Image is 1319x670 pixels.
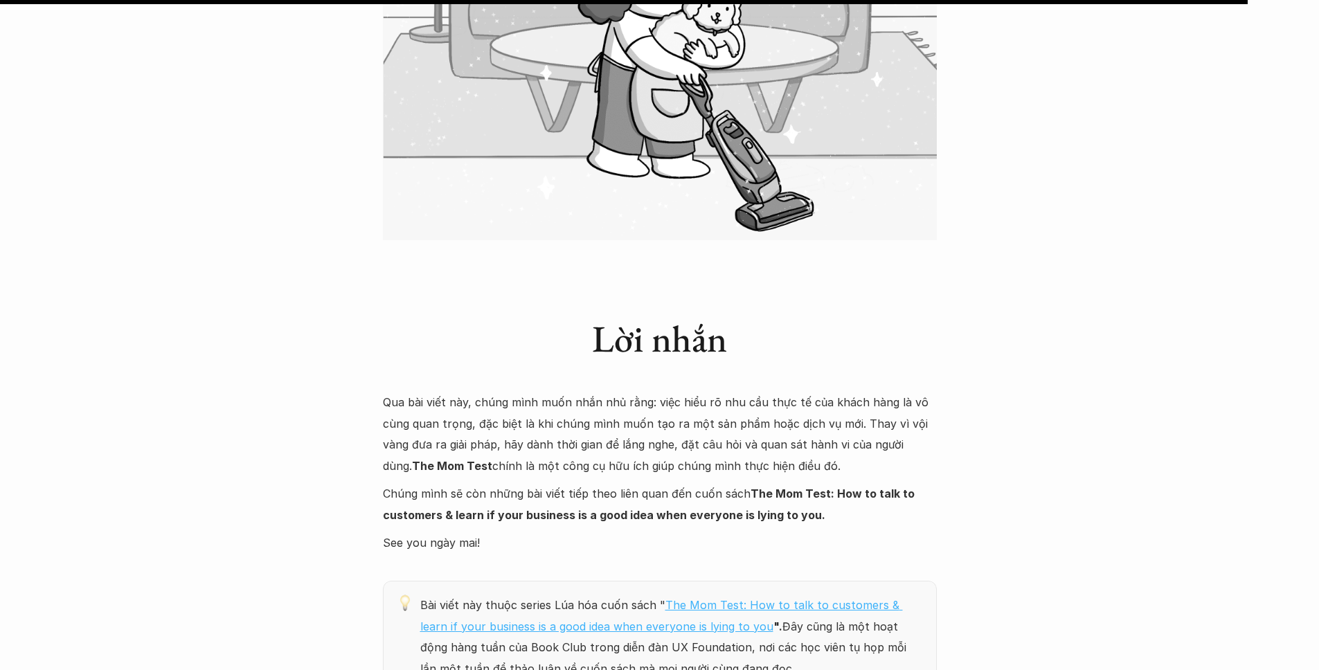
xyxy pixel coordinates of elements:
a: The Mom Test: How to talk to customers & learn if your business is a good idea when everyone is l... [420,598,903,633]
h1: Lời nhắn [592,316,727,361]
p: See you ngày mai! [383,532,937,553]
p: Chúng mình sẽ còn những bài viết tiếp theo liên quan đến cuốn sách [383,483,937,525]
strong: The Mom Test: How to talk to customers & learn if your business is a good idea when everyone is l... [383,487,917,521]
p: Qua bài viết này, chúng mình muốn nhắn nhủ rằng: việc hiểu rõ nhu cầu thực tế của khách hàng là v... [383,392,937,476]
strong: The Mom Test [412,459,492,473]
strong: ". [773,619,782,633]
